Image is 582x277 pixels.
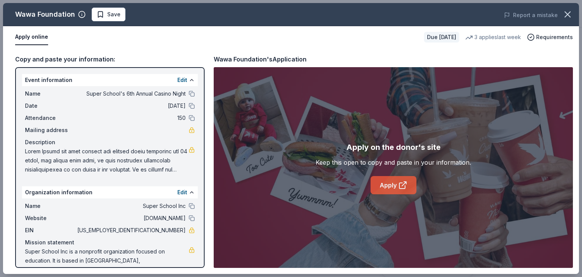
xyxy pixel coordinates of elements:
span: Super School Inc is a nonprofit organization focused on education. It is based in [GEOGRAPHIC_DAT... [25,247,189,274]
span: Website [25,214,76,223]
span: Name [25,89,76,98]
div: Organization information [22,186,198,198]
div: Mission statement [25,238,195,247]
button: Report a mistake [504,11,558,20]
span: Super School's 6th Annual Casino Night [76,89,186,98]
div: Description [25,138,195,147]
button: Edit [177,76,187,85]
button: Save [92,8,125,21]
a: Apply [371,176,416,194]
button: Edit [177,188,187,197]
button: Requirements [527,33,573,42]
span: Name [25,201,76,211]
span: [DATE] [76,101,186,110]
div: Wawa Foundation [15,8,75,20]
span: Lorem Ipsumd sit amet consect adi elitsed doeiu temporinc utl 04 etdol, mag aliqua enim admi, ve ... [25,147,189,174]
span: [US_EMPLOYER_IDENTIFICATION_NUMBER] [76,226,186,235]
span: Requirements [536,33,573,42]
div: 3 applies last week [465,33,521,42]
span: Super School Inc [76,201,186,211]
div: Event information [22,74,198,86]
span: EIN [25,226,76,235]
div: Apply on the donor's site [346,141,441,153]
button: Apply online [15,29,48,45]
div: Due [DATE] [424,32,459,42]
div: Copy and paste your information: [15,54,205,64]
div: Wawa Foundation's Application [214,54,307,64]
span: 150 [76,113,186,123]
span: Save [107,10,120,19]
span: Attendance [25,113,76,123]
span: [DOMAIN_NAME] [76,214,186,223]
div: Keep this open to copy and paste in your information. [316,158,471,167]
span: Date [25,101,76,110]
span: Mailing address [25,126,76,135]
